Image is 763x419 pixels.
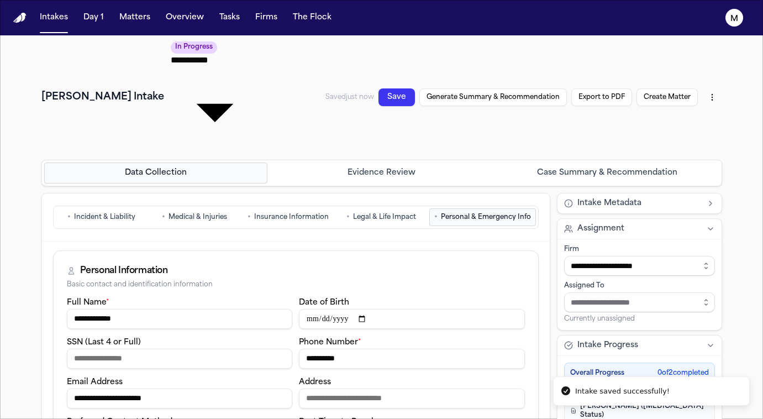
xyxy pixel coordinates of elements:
[419,88,567,106] button: Generate Summary & Recommendation
[429,208,536,226] button: Go to Personal & Emergency Info
[251,8,282,28] button: Firms
[67,212,71,223] span: •
[115,8,155,28] button: Matters
[41,90,164,105] h1: [PERSON_NAME] Intake
[288,8,336,28] button: The Flock
[571,88,632,106] button: Export to PDF
[44,163,719,184] nav: Intake steps
[67,298,109,307] label: Full Name
[636,88,698,106] button: Create Matter
[564,292,715,312] input: Assign to staff member
[254,213,329,222] span: Insurance Information
[299,378,331,386] label: Address
[13,13,27,23] img: Finch Logo
[325,94,374,101] span: Saved just now
[557,336,722,355] button: Intake Progress
[299,298,349,307] label: Date of Birth
[557,193,722,213] button: Intake Metadata
[378,88,415,106] button: Save
[171,40,259,155] div: Update intake status
[35,8,72,28] button: Intakes
[299,309,525,329] input: Date of birth
[299,349,525,369] input: Phone number
[215,8,244,28] button: Tasks
[434,212,438,223] span: •
[557,219,722,239] button: Assignment
[169,213,227,222] span: Medical & Injuries
[13,13,27,23] a: Home
[243,208,334,226] button: Go to Insurance Information
[74,213,135,222] span: Incident & Liability
[564,256,715,276] input: Select firm
[80,264,168,277] div: Personal Information
[564,281,715,290] div: Assigned To
[577,198,641,209] span: Intake Metadata
[67,389,293,408] input: Email address
[299,338,361,347] label: Phone Number
[353,213,416,222] span: Legal & Life Impact
[161,8,208,28] button: Overview
[67,378,123,386] label: Email Address
[79,8,108,28] button: Day 1
[67,338,141,347] label: SSN (Last 4 or Full)
[171,41,217,54] span: In Progress
[702,87,722,107] button: More actions
[149,208,240,226] button: Go to Medical & Injuries
[44,163,268,184] button: Go to Data Collection step
[299,389,525,408] input: Address
[162,212,165,223] span: •
[577,223,624,234] span: Assignment
[496,163,719,184] button: Go to Case Summary & Recommendation step
[67,309,293,329] input: Full name
[67,349,293,369] input: SSN
[575,386,670,397] div: Intake saved successfully!
[336,208,427,226] button: Go to Legal & Life Impact
[441,213,531,222] span: Personal & Emergency Info
[564,315,635,323] span: Currently unassigned
[67,281,525,289] div: Basic contact and identification information
[270,163,493,184] button: Go to Evidence Review step
[577,340,638,351] span: Intake Progress
[56,208,147,226] button: Go to Incident & Liability
[346,212,350,223] span: •
[248,212,251,223] span: •
[564,245,715,254] div: Firm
